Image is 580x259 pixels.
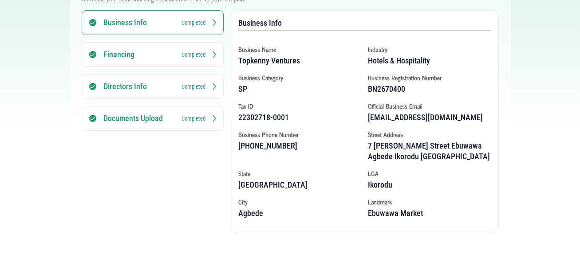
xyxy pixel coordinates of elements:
p: Industry [368,45,490,54]
h4: [EMAIL_ADDRESS][DOMAIN_NAME] [368,112,490,123]
p: City [238,197,361,206]
p: Street Address [368,130,490,139]
h3: Business Info [103,17,174,28]
h4: [GEOGRAPHIC_DATA] [238,180,361,190]
small: Completed [181,51,205,59]
h3: Directors Info [103,81,174,92]
h3: Documents Upload [103,113,174,124]
button: Directors Info Completed [82,74,224,99]
button: Financing Completed [82,42,224,67]
p: LGA [368,169,490,178]
h4: Ebuwawa Market [368,208,490,219]
p: Tax ID [238,102,361,110]
p: Business Phone Number [238,130,361,139]
h4: Agbede [238,208,361,219]
small: Completed [181,19,205,27]
h4: Topkenny Ventures [238,55,361,66]
h4: Hotels & Hospitality [368,55,490,66]
h3: Business Info [238,18,491,28]
p: Business Name [238,45,361,54]
small: Completed [181,82,205,91]
h4: SP [238,84,361,94]
p: Landmark [368,197,490,206]
h4: [PHONE_NUMBER] [238,141,361,151]
button: Business Info Completed [82,10,224,35]
h4: 22302718-0001 [238,112,361,123]
small: Completed [181,114,205,123]
button: Documents Upload Completed [82,106,224,131]
h4: Ikorodu [368,180,490,190]
p: Business Category [238,73,361,82]
h4: 7 [PERSON_NAME] Street Ebuwawa Agbede Ikorodu [GEOGRAPHIC_DATA] [368,141,490,162]
h4: BN2670400 [368,84,490,94]
h3: Financing [103,49,174,60]
p: Official Business Email [368,102,490,110]
p: Business Registration Number [368,73,490,82]
p: State [238,169,361,178]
